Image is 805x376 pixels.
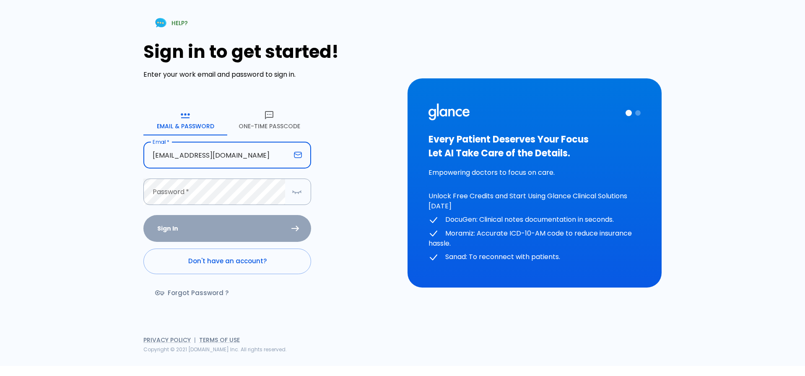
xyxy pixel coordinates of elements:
[143,70,397,80] p: Enter your work email and password to sign in.
[428,215,641,225] p: DocuGen: Clinical notes documentation in seconds.
[143,346,287,353] span: Copyright © 2021 [DOMAIN_NAME] Inc. All rights reserved.
[199,336,240,344] a: Terms of Use
[153,16,168,30] img: Chat Support
[194,336,196,344] span: |
[428,132,641,160] h3: Every Patient Deserves Your Focus Let AI Take Care of the Details.
[143,281,242,305] a: Forgot Password ?
[143,41,397,62] h1: Sign in to get started!
[428,228,641,249] p: Moramiz: Accurate ICD-10-AM code to reduce insurance hassle.
[227,105,311,135] button: One-Time Passcode
[428,191,641,211] p: Unlock Free Credits and Start Using Glance Clinical Solutions [DATE]
[143,249,311,274] a: Don't have an account?
[143,142,291,169] input: dr.ahmed@clinic.com
[143,105,227,135] button: Email & Password
[143,12,198,34] a: HELP?
[428,252,641,262] p: Sanad: To reconnect with patients.
[428,168,641,178] p: Empowering doctors to focus on care.
[143,336,191,344] a: Privacy Policy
